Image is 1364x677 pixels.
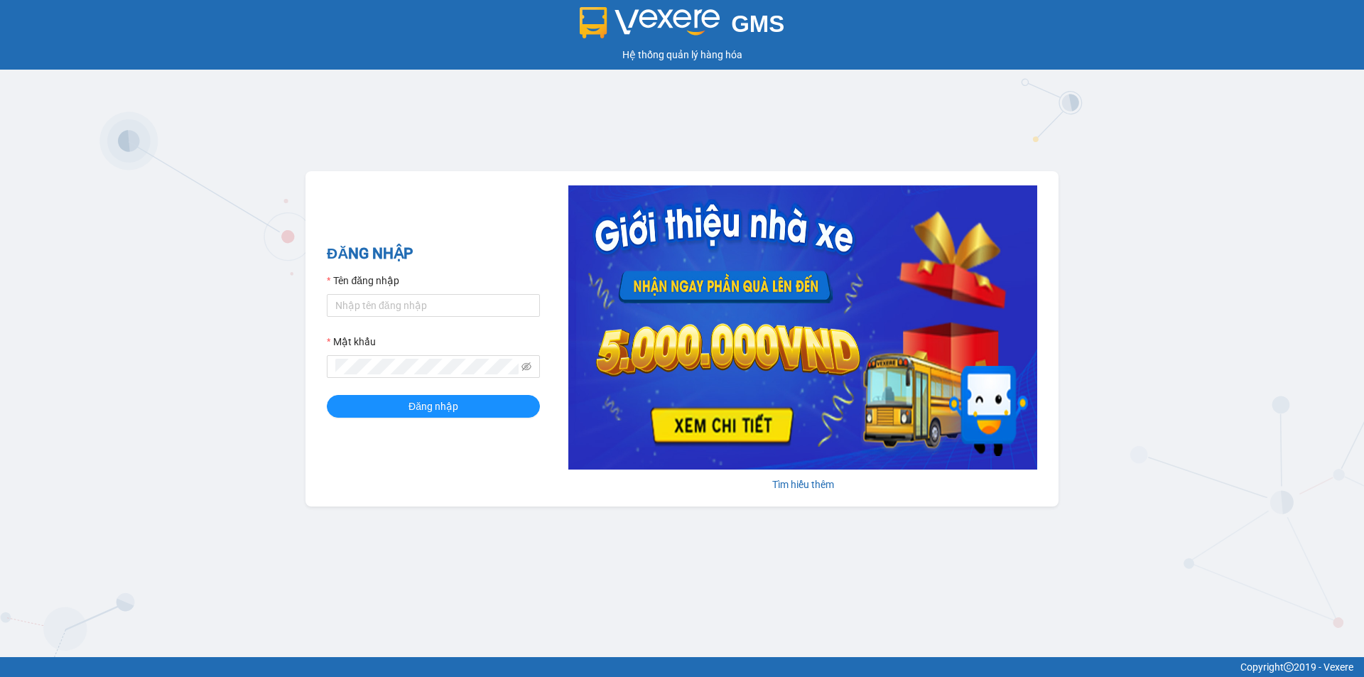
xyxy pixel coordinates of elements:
input: Mật khẩu [335,359,519,374]
div: Hệ thống quản lý hàng hóa [4,47,1360,63]
h2: ĐĂNG NHẬP [327,242,540,266]
span: eye-invisible [521,362,531,372]
div: Tìm hiểu thêm [568,477,1037,492]
span: GMS [731,11,784,37]
button: Đăng nhập [327,395,540,418]
span: copyright [1284,662,1294,672]
span: Đăng nhập [408,399,458,414]
label: Mật khẩu [327,334,376,350]
input: Tên đăng nhập [327,294,540,317]
img: logo 2 [580,7,720,38]
div: Copyright 2019 - Vexere [11,659,1353,675]
a: GMS [580,21,785,33]
label: Tên đăng nhập [327,273,399,288]
img: banner-0 [568,185,1037,470]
